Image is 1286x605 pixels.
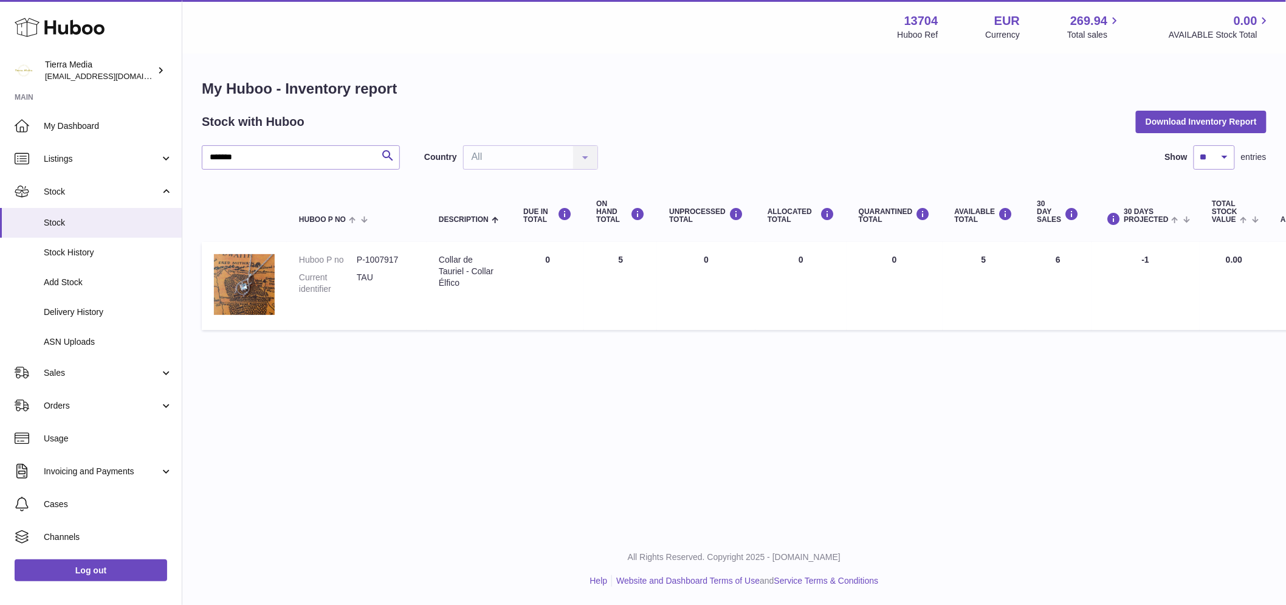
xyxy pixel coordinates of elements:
[44,400,160,412] span: Orders
[1092,242,1200,330] td: -1
[523,207,572,224] div: DUE IN TOTAL
[357,254,414,266] dd: P-1007917
[1136,111,1267,133] button: Download Inventory Report
[584,242,657,330] td: 5
[45,71,179,81] span: [EMAIL_ADDRESS][DOMAIN_NAME]
[202,114,304,130] h2: Stock with Huboo
[45,59,154,82] div: Tierra Media
[44,186,160,198] span: Stock
[774,576,879,586] a: Service Terms & Conditions
[44,499,173,510] span: Cases
[192,551,1276,563] p: All Rights Reserved. Copyright 2025 - [DOMAIN_NAME]
[1067,13,1121,41] a: 269.94 Total sales
[1165,151,1188,163] label: Show
[214,254,275,315] img: product image
[590,576,608,586] a: Help
[616,576,760,586] a: Website and Dashboard Terms of Use
[657,242,755,330] td: 0
[1037,200,1079,224] div: 30 DAY SALES
[892,255,897,264] span: 0
[357,272,414,295] dd: TAU
[202,79,1267,99] h1: My Huboo - Inventory report
[755,242,847,330] td: 0
[1124,208,1169,224] span: 30 DAYS PROJECTED
[669,207,743,224] div: UNPROCESSED Total
[1070,13,1107,29] span: 269.94
[1234,13,1257,29] span: 0.00
[424,151,457,163] label: Country
[768,207,834,224] div: ALLOCATED Total
[44,153,160,165] span: Listings
[15,559,167,581] a: Log out
[1241,151,1267,163] span: entries
[943,242,1025,330] td: 5
[898,29,938,41] div: Huboo Ref
[994,13,1020,29] strong: EUR
[44,120,173,132] span: My Dashboard
[439,254,499,289] div: Collar de Tauriel - Collar Élfico
[1212,200,1237,224] span: Total stock value
[44,217,173,229] span: Stock
[904,13,938,29] strong: 13704
[612,575,878,587] li: and
[44,367,160,379] span: Sales
[44,277,173,288] span: Add Stock
[1169,13,1271,41] a: 0.00 AVAILABLE Stock Total
[44,306,173,318] span: Delivery History
[44,247,173,258] span: Stock History
[1067,29,1121,41] span: Total sales
[299,254,357,266] dt: Huboo P no
[955,207,1013,224] div: AVAILABLE Total
[299,216,346,224] span: Huboo P no
[1169,29,1271,41] span: AVAILABLE Stock Total
[1025,242,1092,330] td: 6
[1226,255,1242,264] span: 0.00
[44,531,173,543] span: Channels
[439,216,489,224] span: Description
[859,207,930,224] div: QUARANTINED Total
[511,242,584,330] td: 0
[299,272,357,295] dt: Current identifier
[44,466,160,477] span: Invoicing and Payments
[986,29,1020,41] div: Currency
[44,336,173,348] span: ASN Uploads
[596,200,645,224] div: ON HAND Total
[44,433,173,444] span: Usage
[15,61,33,80] img: internalAdmin-13704@internal.huboo.com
